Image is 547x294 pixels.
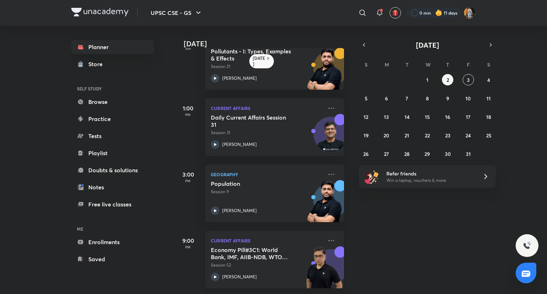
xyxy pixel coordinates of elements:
img: streak [435,9,442,16]
abbr: October 6, 2025 [385,95,388,102]
abbr: Friday [467,61,470,68]
abbr: October 14, 2025 [405,114,410,120]
p: Session 31 [211,130,323,136]
abbr: October 23, 2025 [445,132,450,139]
button: October 10, 2025 [463,93,474,104]
a: Enrollments [71,235,154,249]
button: October 23, 2025 [442,130,453,141]
abbr: Sunday [365,61,368,68]
abbr: October 25, 2025 [486,132,491,139]
abbr: October 12, 2025 [364,114,368,120]
img: Prakhar Singh [464,7,476,19]
abbr: October 15, 2025 [425,114,430,120]
img: unacademy [305,180,344,229]
p: PM [174,179,202,183]
abbr: October 13, 2025 [384,114,389,120]
h4: [DATE] [184,40,351,48]
div: Store [88,60,107,68]
button: October 4, 2025 [483,74,494,85]
button: October 2, 2025 [442,74,453,85]
abbr: Monday [385,61,389,68]
abbr: October 21, 2025 [405,132,409,139]
h6: ME [71,223,154,235]
button: October 3, 2025 [463,74,474,85]
button: October 16, 2025 [442,111,453,122]
img: Avatar [314,121,348,155]
p: PM [174,245,202,249]
img: unacademy [305,48,344,97]
button: October 14, 2025 [401,111,413,122]
abbr: October 11, 2025 [486,95,491,102]
h5: Economy Pill#3C1: World Bank, IMF, AIIB-NDB, WTO Intro [211,246,299,261]
button: October 15, 2025 [422,111,433,122]
a: Planner [71,40,154,54]
h6: SELF STUDY [71,83,154,95]
p: Current Affairs [211,236,323,245]
img: referral [365,169,379,184]
a: Practice [71,112,154,126]
button: October 25, 2025 [483,130,494,141]
a: Doubts & solutions [71,163,154,177]
abbr: October 30, 2025 [445,151,451,157]
button: October 28, 2025 [401,148,413,159]
h5: 1:00 [174,104,202,112]
button: October 21, 2025 [401,130,413,141]
abbr: October 17, 2025 [466,114,470,120]
abbr: October 24, 2025 [465,132,471,139]
abbr: October 1, 2025 [426,77,428,83]
abbr: Saturday [487,61,490,68]
a: Saved [71,252,154,266]
abbr: October 8, 2025 [426,95,429,102]
button: October 30, 2025 [442,148,453,159]
p: Session 52 [211,262,323,268]
img: Company Logo [71,8,129,16]
button: October 31, 2025 [463,148,474,159]
a: Company Logo [71,8,129,18]
img: avatar [392,10,398,16]
p: [PERSON_NAME] [222,274,257,280]
abbr: October 18, 2025 [486,114,491,120]
a: Playlist [71,146,154,160]
abbr: Wednesday [426,61,431,68]
abbr: October 5, 2025 [365,95,368,102]
h5: Population [211,180,299,187]
button: October 1, 2025 [422,74,433,85]
span: [DATE] [416,40,439,50]
abbr: October 27, 2025 [384,151,389,157]
h5: Daily Current Affairs Session 31 [211,114,299,128]
abbr: October 16, 2025 [445,114,450,120]
abbr: October 31, 2025 [466,151,471,157]
p: Current Affairs [211,104,323,112]
h5: 9:00 [174,236,202,245]
h6: [DATE] [253,56,265,67]
button: avatar [390,7,401,19]
abbr: October 9, 2025 [446,95,449,102]
button: October 13, 2025 [381,111,392,122]
button: October 26, 2025 [360,148,372,159]
img: ttu [523,241,531,250]
p: [PERSON_NAME] [222,75,257,82]
h6: Refer friends [386,170,474,177]
button: October 17, 2025 [463,111,474,122]
abbr: Tuesday [406,61,408,68]
button: October 22, 2025 [422,130,433,141]
abbr: October 20, 2025 [384,132,389,139]
p: [PERSON_NAME] [222,208,257,214]
a: Notes [71,180,154,194]
a: Tests [71,129,154,143]
button: October 18, 2025 [483,111,494,122]
abbr: October 19, 2025 [364,132,369,139]
abbr: October 22, 2025 [425,132,430,139]
button: October 7, 2025 [401,93,413,104]
a: Store [71,57,154,71]
button: October 12, 2025 [360,111,372,122]
button: October 6, 2025 [381,93,392,104]
abbr: October 3, 2025 [467,77,470,83]
abbr: Thursday [446,61,449,68]
a: Browse [71,95,154,109]
abbr: October 2, 2025 [447,77,449,83]
button: UPSC CSE - GS [146,6,207,20]
p: Win a laptop, vouchers & more [386,177,474,184]
abbr: October 26, 2025 [363,151,369,157]
button: October 20, 2025 [381,130,392,141]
